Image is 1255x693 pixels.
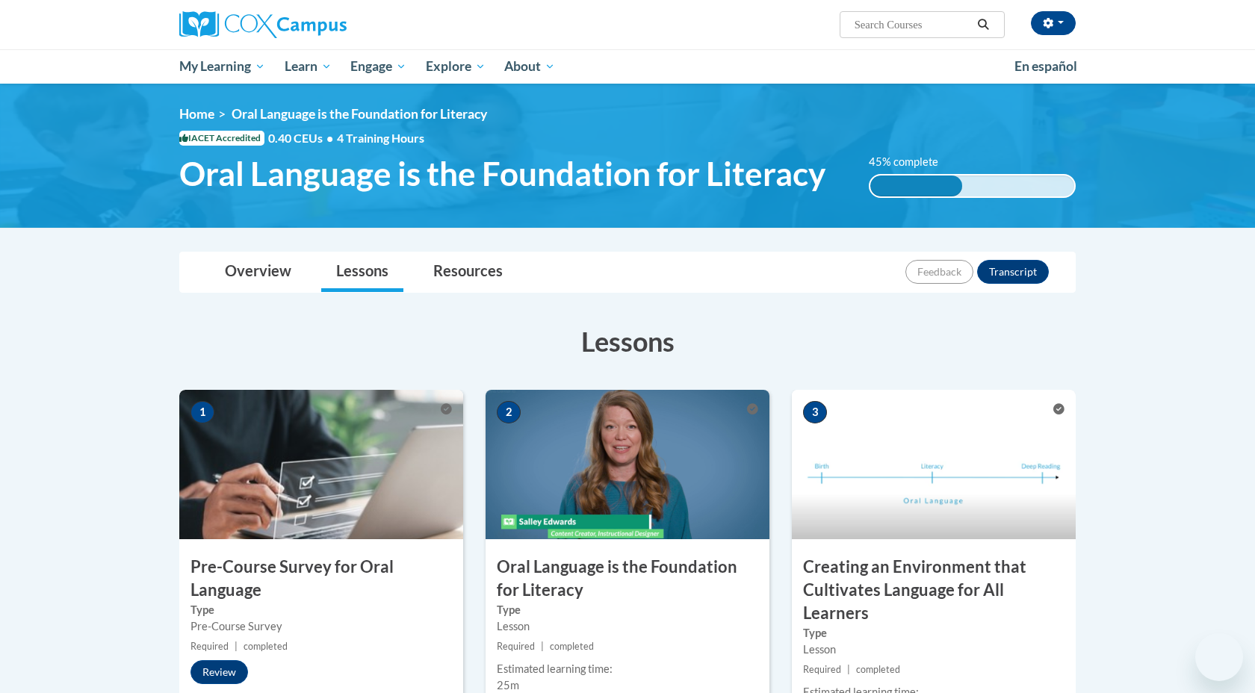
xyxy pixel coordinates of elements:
div: 45% complete [870,175,962,196]
div: Main menu [157,49,1098,84]
span: Required [190,641,229,652]
span: completed [550,641,594,652]
span: Required [497,641,535,652]
img: Course Image [486,390,769,539]
i:  [977,19,991,31]
label: Type [497,602,758,618]
a: Explore [416,49,495,84]
span: 0.40 CEUs [268,130,337,146]
label: Type [803,625,1065,641]
button: Transcript [977,260,1049,284]
a: Home [179,106,214,122]
label: Type [190,602,452,618]
span: En español [1014,58,1077,74]
a: My Learning [170,49,275,84]
h3: Oral Language is the Foundation for Literacy [486,556,769,602]
a: En español [1005,51,1087,82]
span: 4 Training Hours [337,131,424,145]
div: Lesson [497,618,758,635]
span: My Learning [179,58,265,75]
span: About [504,58,555,75]
span: • [326,131,333,145]
span: | [847,664,850,675]
span: | [541,641,544,652]
span: Learn [285,58,332,75]
span: completed [856,664,900,675]
span: 25m [497,679,519,692]
span: | [235,641,238,652]
div: Lesson [803,641,1065,658]
div: Pre-Course Survey [190,618,452,635]
button: Feedback [905,260,973,284]
img: Course Image [792,390,1076,539]
h3: Creating an Environment that Cultivates Language for All Learners [792,556,1076,624]
input: Search Courses [853,16,973,34]
a: Overview [210,252,306,292]
span: completed [244,641,288,652]
span: Required [803,664,841,675]
span: 1 [190,401,214,423]
iframe: Button to launch messaging window [1195,633,1243,681]
button: Search [973,16,995,34]
a: Cox Campus [179,11,463,38]
h3: Pre-Course Survey for Oral Language [179,556,463,602]
img: Cox Campus [179,11,347,38]
span: IACET Accredited [179,131,264,146]
button: Review [190,660,248,684]
span: 3 [803,401,827,423]
div: Estimated learning time: [497,661,758,677]
span: Oral Language is the Foundation for Literacy [179,154,825,193]
span: Explore [426,58,486,75]
span: Oral Language is the Foundation for Literacy [232,106,487,122]
a: About [495,49,565,84]
a: Engage [341,49,416,84]
label: 45% complete [869,154,955,170]
button: Account Settings [1031,11,1076,35]
h3: Lessons [179,323,1076,360]
a: Lessons [321,252,403,292]
span: 2 [497,401,521,423]
span: Engage [350,58,406,75]
a: Resources [418,252,518,292]
a: Learn [275,49,341,84]
img: Course Image [179,390,463,539]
